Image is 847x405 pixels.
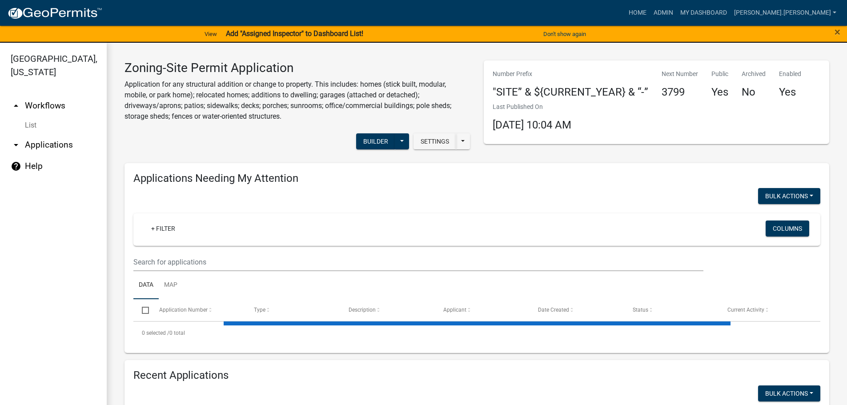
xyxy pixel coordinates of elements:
[356,133,395,149] button: Builder
[742,86,766,99] h4: No
[779,86,801,99] h4: Yes
[662,86,698,99] h4: 3799
[835,27,840,37] button: Close
[159,307,208,313] span: Application Number
[538,307,569,313] span: Date Created
[727,307,764,313] span: Current Activity
[766,221,809,237] button: Columns
[254,307,265,313] span: Type
[835,26,840,38] span: ×
[758,385,820,401] button: Bulk Actions
[133,172,820,185] h4: Applications Needing My Attention
[493,102,571,112] p: Last Published On
[731,4,840,21] a: [PERSON_NAME].[PERSON_NAME]
[540,27,590,41] button: Don't show again
[493,69,648,79] p: Number Prefix
[677,4,731,21] a: My Dashboard
[11,100,21,111] i: arrow_drop_up
[201,27,221,41] a: View
[435,299,530,321] datatable-header-cell: Applicant
[624,299,719,321] datatable-header-cell: Status
[124,79,470,122] p: Application for any structural addition or change to property. This includes: homes (stick built,...
[159,271,183,300] a: Map
[493,86,648,99] h4: "SITE” & ${CURRENT_YEAR} & “-”
[779,69,801,79] p: Enabled
[144,221,182,237] a: + Filter
[133,299,150,321] datatable-header-cell: Select
[226,29,363,38] strong: Add "Assigned Inspector" to Dashboard List!
[633,307,648,313] span: Status
[133,271,159,300] a: Data
[650,4,677,21] a: Admin
[133,369,820,382] h4: Recent Applications
[349,307,376,313] span: Description
[493,119,571,131] span: [DATE] 10:04 AM
[413,133,456,149] button: Settings
[625,4,650,21] a: Home
[245,299,340,321] datatable-header-cell: Type
[124,60,470,76] h3: Zoning-Site Permit Application
[742,69,766,79] p: Archived
[142,330,169,336] span: 0 selected /
[711,69,728,79] p: Public
[758,188,820,204] button: Bulk Actions
[711,86,728,99] h4: Yes
[719,299,814,321] datatable-header-cell: Current Activity
[530,299,624,321] datatable-header-cell: Date Created
[443,307,466,313] span: Applicant
[340,299,435,321] datatable-header-cell: Description
[133,253,703,271] input: Search for applications
[11,140,21,150] i: arrow_drop_down
[662,69,698,79] p: Next Number
[133,322,820,344] div: 0 total
[150,299,245,321] datatable-header-cell: Application Number
[11,161,21,172] i: help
